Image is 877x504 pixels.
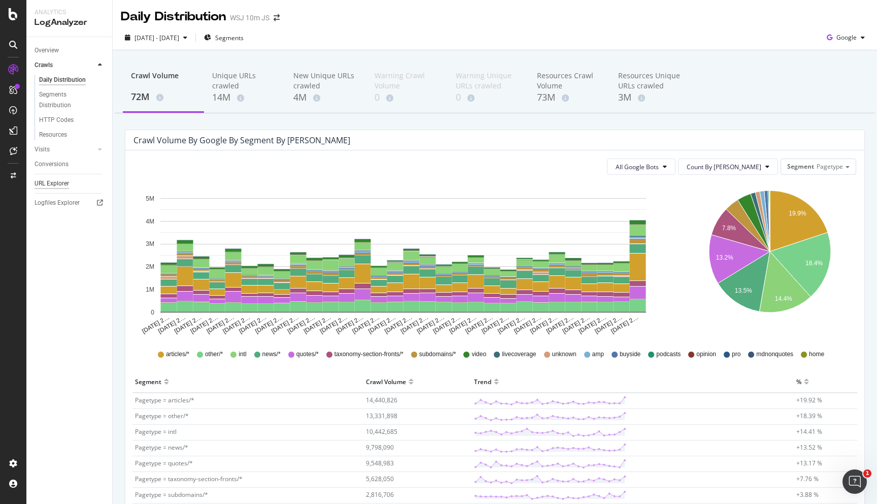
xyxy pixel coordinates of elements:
span: subdomains/* [419,350,456,359]
span: mdnonquotes [756,350,793,359]
span: Pagetype = other/* [135,412,189,420]
text: 7.8% [722,225,736,232]
div: New Unique URLs crawled [293,71,358,91]
span: Pagetype = subdomains/* [135,490,208,499]
span: 9,548,983 [366,459,394,467]
text: 14.4% [775,295,792,302]
div: arrow-right-arrow-left [274,14,280,21]
span: livecoverage [502,350,536,359]
text: 19.9% [789,210,806,217]
span: +3.88 % [796,490,819,499]
a: Resources [39,130,105,140]
div: Crawl Volume by google by Segment by [PERSON_NAME] [133,135,350,145]
span: Segments [215,34,244,42]
span: Segment [787,162,814,171]
span: other/* [205,350,223,359]
button: Count By [PERSON_NAME] [678,159,778,175]
button: Google [823,29,869,46]
span: podcasts [656,350,681,359]
a: Conversions [35,159,105,170]
span: opinion [696,350,716,359]
text: 1M [146,286,154,293]
div: Conversions [35,159,69,170]
div: Overview [35,45,59,56]
span: taxonomy-section-fronts/* [334,350,403,359]
span: Google [836,33,857,42]
span: quotes/* [296,350,319,359]
div: Resources Crawl Volume [537,71,602,91]
a: HTTP Codes [39,115,105,125]
div: Warning Unique URLs crawled [456,71,521,91]
button: Segments [200,29,248,46]
div: HTTP Codes [39,115,74,125]
div: 3M [618,91,683,104]
span: 14,440,826 [366,396,397,404]
svg: A chart. [683,183,856,335]
div: 73M [537,91,602,104]
span: 1 [863,469,871,478]
div: Crawl Volume [366,373,406,390]
span: +13.17 % [796,459,822,467]
div: 0 [456,91,521,104]
span: news/* [262,350,281,359]
a: URL Explorer [35,178,105,189]
button: All Google Bots [607,159,676,175]
div: Visits [35,144,50,155]
a: Overview [35,45,105,56]
div: Analytics [35,8,104,17]
iframe: Intercom live chat [842,469,867,494]
a: Visits [35,144,95,155]
div: % [796,373,801,390]
div: WSJ 10m JS [230,13,269,23]
span: All Google Bots [616,163,659,171]
div: LogAnalyzer [35,17,104,28]
span: video [471,350,486,359]
text: 4M [146,218,154,225]
div: Logfiles Explorer [35,198,80,208]
span: intl [239,350,246,359]
div: Segments Distribution [39,89,95,111]
div: Daily Distribution [121,8,226,25]
div: 0 [375,91,440,104]
div: A chart. [133,183,673,335]
a: Daily Distribution [39,75,105,85]
a: Logfiles Explorer [35,198,105,208]
div: 72M [131,90,196,104]
div: Resources [39,130,67,140]
span: buyside [620,350,640,359]
div: Segment [135,373,161,390]
span: 5,628,050 [366,475,394,483]
span: Pagetype [817,162,843,171]
button: [DATE] - [DATE] [121,29,191,46]
div: URL Explorer [35,178,69,189]
span: pro [732,350,740,359]
span: Count By Day [687,163,761,171]
span: 10,442,685 [366,427,397,436]
span: Pagetype = news/* [135,443,188,452]
a: Segments Distribution [39,89,105,111]
span: +18.39 % [796,412,822,420]
text: 18.4% [805,260,823,267]
div: Trend [474,373,491,390]
span: +7.76 % [796,475,819,483]
div: 4M [293,91,358,104]
span: Pagetype = intl [135,427,177,436]
text: 2M [146,263,154,270]
span: unknown [552,350,577,359]
text: 3M [146,241,154,248]
text: 13.2% [716,255,733,262]
span: +13.52 % [796,443,822,452]
div: Daily Distribution [39,75,86,85]
div: 14M [212,91,277,104]
span: 9,798,090 [366,443,394,452]
span: [DATE] - [DATE] [134,34,179,42]
span: Pagetype = quotes/* [135,459,193,467]
span: +19.92 % [796,396,822,404]
text: 13.5% [735,287,752,294]
span: 2,816,706 [366,490,394,499]
div: Crawl Volume [131,71,196,90]
a: Crawls [35,60,95,71]
text: 0 [151,309,154,316]
span: home [809,350,824,359]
